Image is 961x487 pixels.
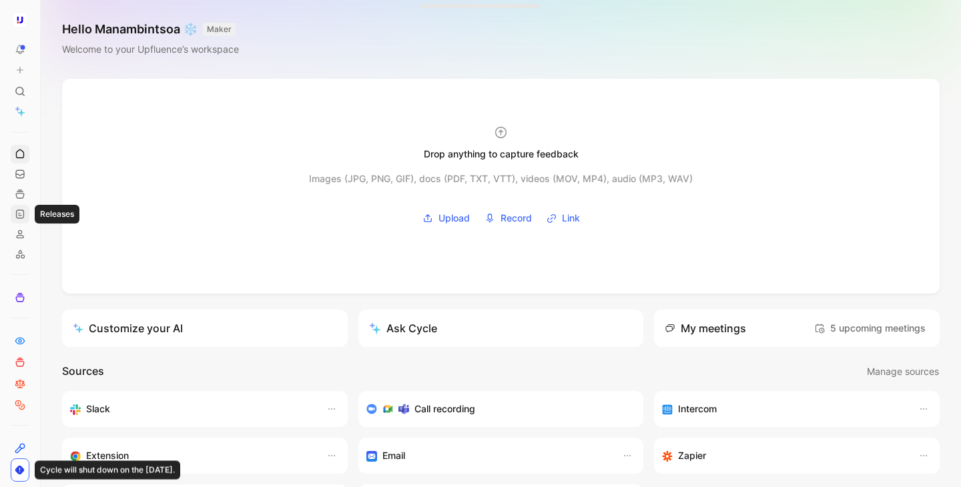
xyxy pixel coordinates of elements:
[62,363,104,380] h2: Sources
[662,448,905,464] div: Capture feedback from thousands of sources with Zapier (survey results, recordings, sheets, etc).
[382,448,405,464] h3: Email
[70,448,313,464] div: Capture feedback from anywhere on the web
[424,146,579,162] div: Drop anything to capture feedback
[203,23,236,36] button: MAKER
[814,320,926,336] span: 5 upcoming meetings
[86,448,129,464] h3: Extension
[414,401,475,417] h3: Call recording
[480,208,537,228] button: Record
[501,210,532,226] span: Record
[366,401,625,417] div: Record & transcribe meetings from Zoom, Meet & Teams.
[13,13,27,27] img: Upfluence
[678,448,706,464] h3: Zapier
[366,448,609,464] div: Forward emails to your feedback inbox
[418,208,474,228] button: Upload
[11,11,29,29] button: Upfluence
[562,210,580,226] span: Link
[358,310,644,347] button: Ask Cycle
[62,41,239,57] div: Welcome to your Upfluence’s workspace
[62,310,348,347] a: Customize your AI
[662,401,905,417] div: Sync your customers, send feedback and get updates in Intercom
[866,363,940,380] button: Manage sources
[665,320,746,336] div: My meetings
[70,401,313,417] div: Sync your customers, send feedback and get updates in Slack
[369,320,437,336] div: Ask Cycle
[542,208,585,228] button: Link
[86,401,110,417] h3: Slack
[678,401,717,417] h3: Intercom
[438,210,470,226] span: Upload
[309,171,693,187] div: Images (JPG, PNG, GIF), docs (PDF, TXT, VTT), videos (MOV, MP4), audio (MP3, WAV)
[73,320,183,336] div: Customize your AI
[867,364,939,380] span: Manage sources
[811,318,929,339] button: 5 upcoming meetings
[62,21,239,37] h1: Hello Manambintsoa ❄️
[35,461,180,480] div: Cycle will shut down on the [DATE].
